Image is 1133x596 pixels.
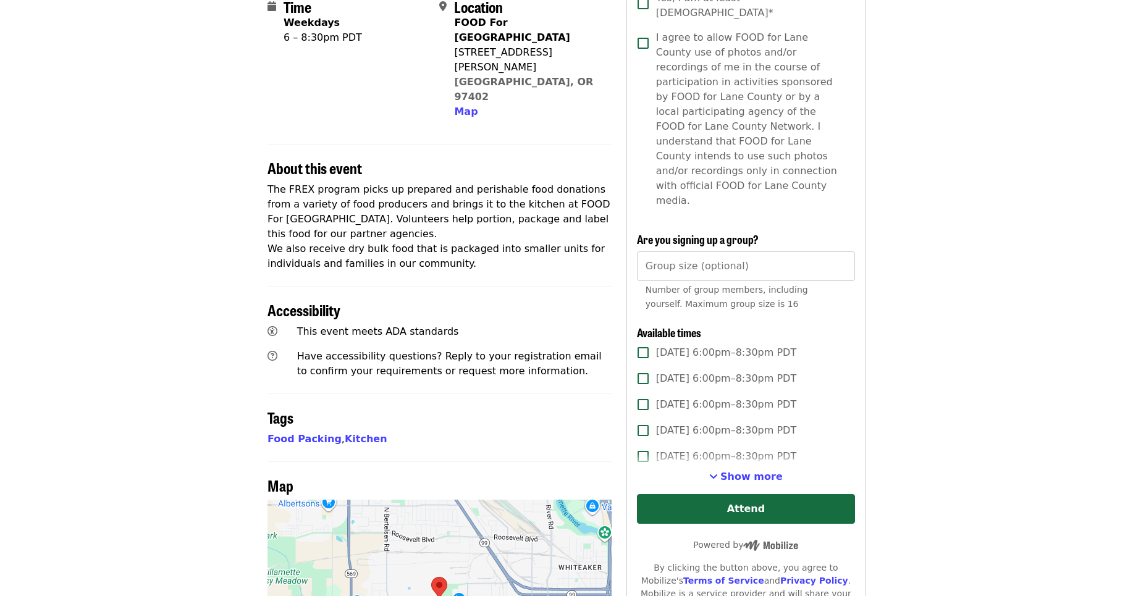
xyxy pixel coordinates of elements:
div: [STREET_ADDRESS][PERSON_NAME] [454,45,601,75]
span: About this event [267,157,362,178]
input: [object Object] [637,251,855,281]
span: Available times [637,324,701,340]
span: Powered by [693,540,798,550]
i: map-marker-alt icon [439,1,447,12]
img: Powered by Mobilize [743,540,798,551]
span: Accessibility [267,299,340,321]
span: [DATE] 6:00pm–8:30pm PDT [656,423,796,438]
button: See more timeslots [709,469,783,484]
strong: Weekdays [284,17,340,28]
div: 6 – 8:30pm PDT [284,30,362,45]
i: universal-access icon [267,325,277,337]
span: Show more [720,471,783,482]
span: Are you signing up a group? [637,231,759,247]
button: Map [454,104,478,119]
i: question-circle icon [267,350,277,362]
button: Attend [637,494,855,524]
a: Kitchen [345,433,387,445]
span: This event meets ADA standards [297,325,459,337]
a: Food Packing [267,433,342,445]
span: , [267,433,345,445]
i: calendar icon [267,1,276,12]
a: [GEOGRAPHIC_DATA], OR 97402 [454,76,593,103]
span: Map [267,474,293,496]
span: [DATE] 6:00pm–8:30pm PDT [656,397,796,412]
a: Privacy Policy [780,576,848,586]
strong: FOOD For [GEOGRAPHIC_DATA] [454,17,570,43]
span: [DATE] 6:00pm–8:30pm PDT [656,345,796,360]
span: Map [454,106,478,117]
span: Tags [267,406,293,428]
a: Terms of Service [683,576,764,586]
p: The FREX program picks up prepared and perishable food donations from a variety of food producers... [267,182,612,271]
span: [DATE] 6:00pm–8:30pm PDT [656,449,796,464]
span: I agree to allow FOOD for Lane County use of photos and/or recordings of me in the course of part... [656,30,845,208]
span: Number of group members, including yourself. Maximum group size is 16 [646,285,808,309]
span: [DATE] 6:00pm–8:30pm PDT [656,371,796,386]
span: Have accessibility questions? Reply to your registration email to confirm your requirements or re... [297,350,602,377]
